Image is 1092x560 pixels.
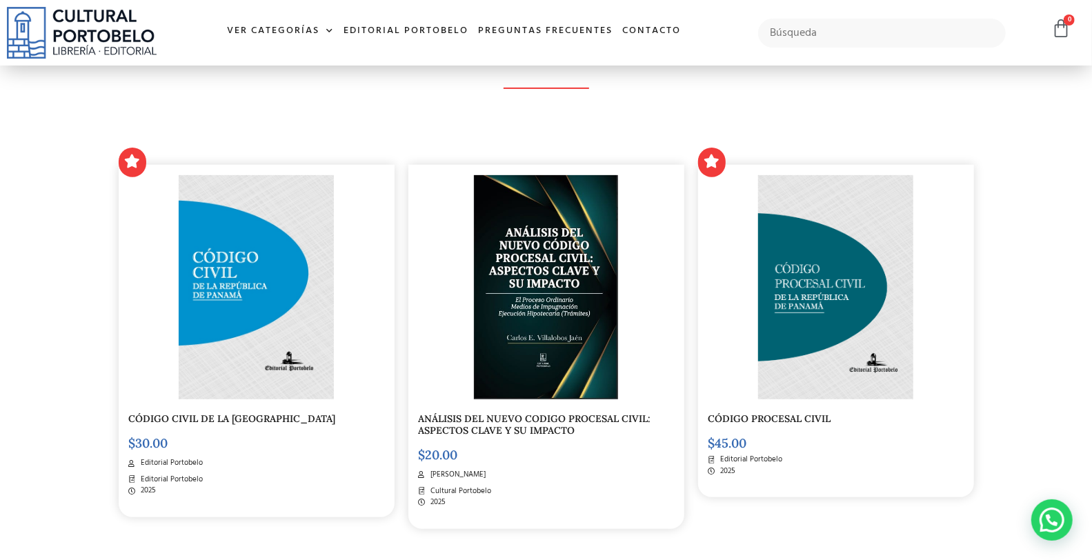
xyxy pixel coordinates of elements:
[474,175,618,399] img: Captura de pantalla 2025-09-02 115825
[758,19,1005,48] input: Búsqueda
[427,486,491,497] span: Cultural Portobelo
[1051,19,1071,39] a: 0
[758,175,913,399] img: CODIGO 00 PORTADA PROCESAL CIVIL _Mesa de trabajo 1
[708,412,831,425] a: CÓDIGO PROCESAL CIVIL
[1064,14,1075,26] span: 0
[717,466,735,477] span: 2025
[617,17,686,46] a: Contacto
[427,497,446,508] span: 2025
[708,435,747,451] bdi: 45.00
[137,457,203,469] span: Editorial Portobelo
[427,469,486,481] span: [PERSON_NAME]
[708,435,715,451] span: $
[129,435,168,451] bdi: 30.00
[419,447,426,463] span: $
[137,474,203,486] span: Editorial Portobelo
[339,17,473,46] a: Editorial Portobelo
[137,485,156,497] span: 2025
[129,412,336,425] a: CÓDIGO CIVIL DE LA [GEOGRAPHIC_DATA]
[179,175,334,399] img: CD-004-CODIGOCIVIL
[717,454,782,466] span: Editorial Portobelo
[419,447,458,463] bdi: 20.00
[473,17,617,46] a: Preguntas frecuentes
[129,435,136,451] span: $
[419,412,651,437] a: ANÁLISIS DEL NUEVO CODIGO PROCESAL CIVIL: ASPECTOS CLAVE Y SU IMPACTO
[222,17,339,46] a: Ver Categorías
